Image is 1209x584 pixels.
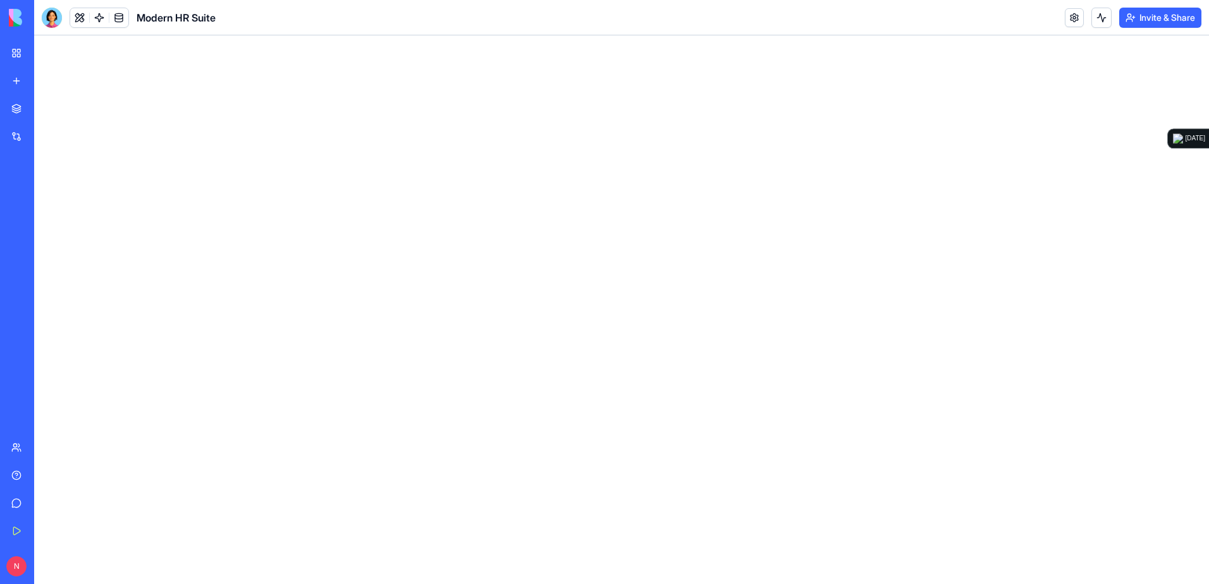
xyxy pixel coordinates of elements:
span: Modern HR Suite [137,10,216,25]
img: logo [9,9,87,27]
img: logo [1173,133,1183,143]
div: [DATE] [1186,133,1205,143]
span: N [6,556,27,576]
button: Invite & Share [1119,8,1201,28]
